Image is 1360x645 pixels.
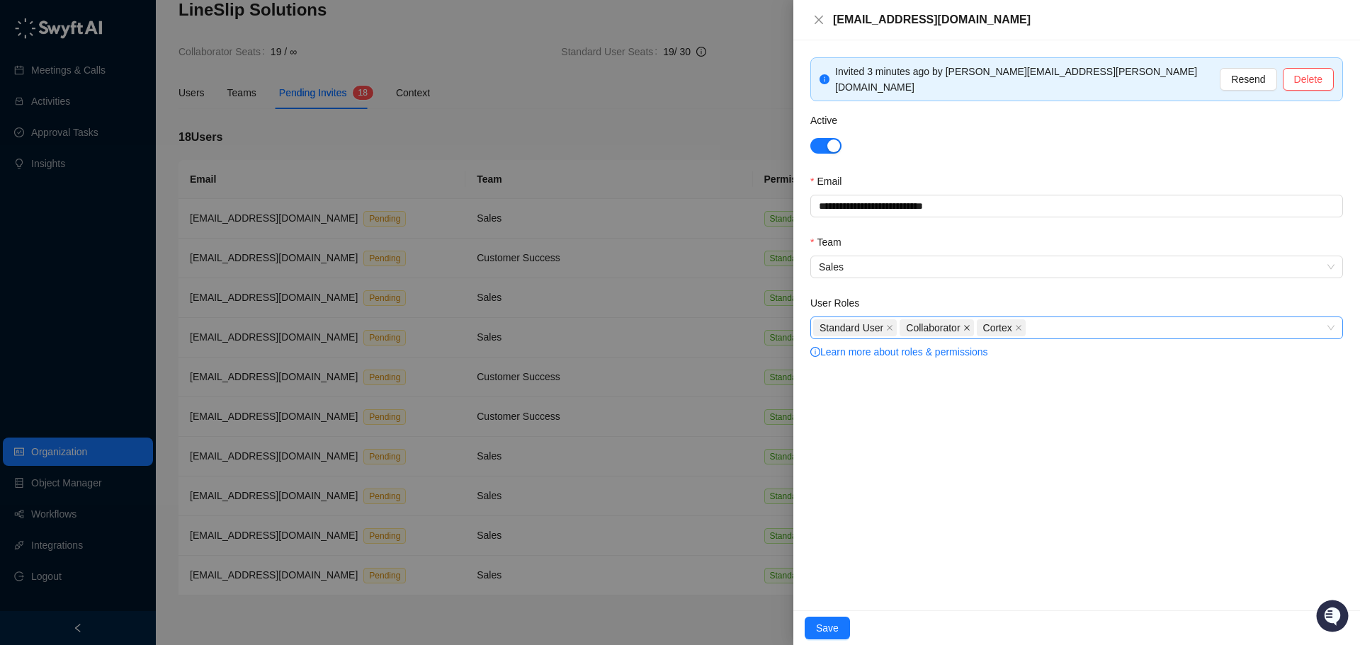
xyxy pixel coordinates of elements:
[1015,324,1022,331] span: close
[58,193,115,218] a: 📶Status
[241,132,258,149] button: Start new chat
[805,617,850,639] button: Save
[1283,68,1334,91] button: Delete
[835,64,1220,95] div: Invited 3 minutes ago by [PERSON_NAME][EMAIL_ADDRESS][PERSON_NAME][DOMAIN_NAME]
[813,14,824,25] span: close
[1220,68,1276,91] button: Resend
[810,11,827,28] button: Close
[14,200,25,211] div: 📚
[78,198,109,212] span: Status
[983,320,1012,336] span: Cortex
[820,320,883,336] span: Standard User
[100,232,171,244] a: Powered byPylon
[906,320,960,336] span: Collaborator
[14,14,42,42] img: Swyft AI
[810,138,841,154] button: Active
[816,620,839,636] span: Save
[28,198,52,212] span: Docs
[810,234,851,250] label: Team
[810,173,851,189] label: Email
[813,319,897,336] span: Standard User
[810,195,1343,217] input: Email
[810,347,820,357] span: info-circle
[14,79,258,102] h2: How can we help?
[141,233,171,244] span: Pylon
[810,346,988,358] a: info-circleLearn more about roles & permissions
[48,142,179,154] div: We're available if you need us!
[8,193,58,218] a: 📚Docs
[14,57,258,79] p: Welcome 👋
[48,128,232,142] div: Start new chat
[14,128,40,154] img: 5124521997842_fc6d7dfcefe973c2e489_88.png
[819,256,1334,278] span: Sales
[1231,72,1265,87] span: Resend
[963,324,970,331] span: close
[820,74,829,84] span: info-circle
[886,324,893,331] span: close
[900,319,973,336] span: Collaborator
[810,113,847,128] label: Active
[64,200,75,211] div: 📶
[977,319,1026,336] span: Cortex
[1294,72,1322,87] span: Delete
[833,11,1343,28] div: [EMAIL_ADDRESS][DOMAIN_NAME]
[810,295,869,311] label: User Roles
[1315,598,1353,637] iframe: Open customer support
